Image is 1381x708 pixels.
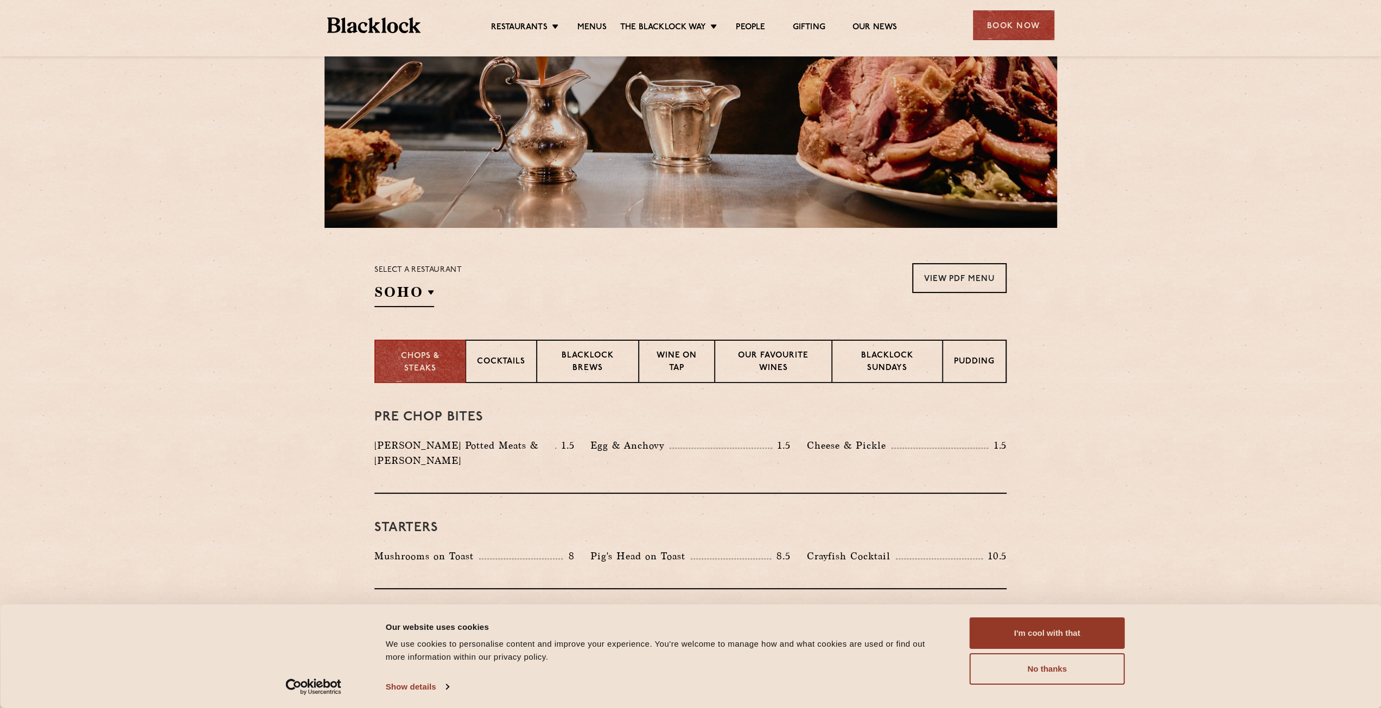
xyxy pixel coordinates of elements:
p: Chops & Steaks [386,350,454,375]
a: View PDF Menu [912,263,1007,293]
a: The Blacklock Way [620,22,706,34]
button: No thanks [970,653,1125,685]
a: Restaurants [491,22,548,34]
p: Mushrooms on Toast [374,548,479,564]
p: Crayfish Cocktail [807,548,896,564]
a: Usercentrics Cookiebot - opens in a new window [266,679,361,695]
p: 8 [563,549,574,563]
p: Select a restaurant [374,263,462,277]
a: Menus [577,22,607,34]
a: People [736,22,765,34]
a: Show details [386,679,449,695]
a: Our News [852,22,898,34]
p: 1.5 [988,438,1007,452]
p: Blacklock Sundays [843,350,931,375]
button: I'm cool with that [970,617,1125,649]
p: Egg & Anchovy [590,438,670,453]
p: 8.5 [771,549,791,563]
p: Wine on Tap [650,350,703,375]
p: 10.5 [983,549,1007,563]
div: We use cookies to personalise content and improve your experience. You're welcome to manage how a... [386,637,945,664]
p: 1.5 [772,438,791,452]
div: Our website uses cookies [386,620,945,633]
p: Blacklock Brews [548,350,627,375]
p: Our favourite wines [726,350,820,375]
p: Cocktails [477,356,525,369]
p: Pudding [954,356,995,369]
h2: SOHO [374,283,434,307]
p: [PERSON_NAME] Potted Meats & [PERSON_NAME] [374,438,555,468]
a: Gifting [792,22,825,34]
h3: Starters [374,521,1007,535]
p: 1.5 [556,438,575,452]
p: Pig's Head on Toast [590,548,691,564]
p: Cheese & Pickle [807,438,892,453]
img: BL_Textured_Logo-footer-cropped.svg [327,17,421,33]
div: Book Now [973,10,1054,40]
h3: Pre Chop Bites [374,410,1007,424]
